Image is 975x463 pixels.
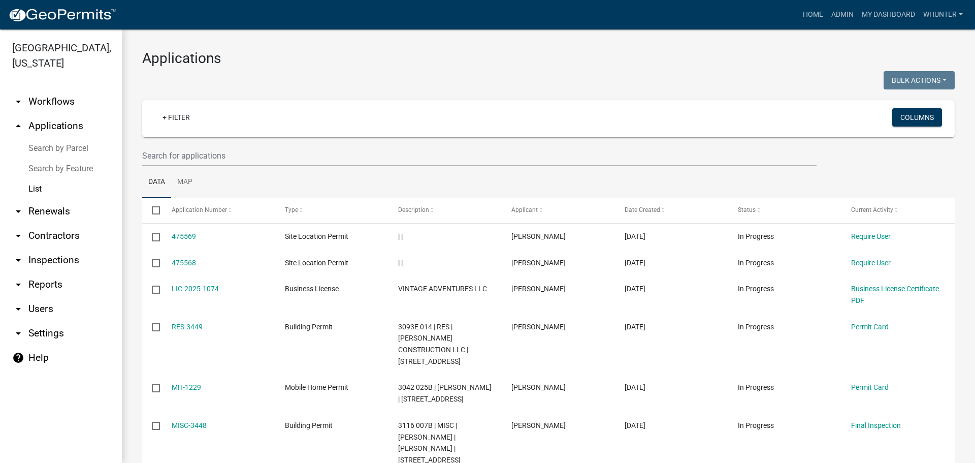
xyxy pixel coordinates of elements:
[12,352,24,364] i: help
[851,421,901,429] a: Final Inspection
[851,232,891,240] a: Require User
[851,323,889,331] a: Permit Card
[625,421,645,429] span: 09/08/2025
[851,383,889,391] a: Permit Card
[827,5,858,24] a: Admin
[625,383,645,391] span: 09/08/2025
[625,323,645,331] span: 09/08/2025
[892,108,942,127] button: Columns
[398,383,492,403] span: 3042 025B | FREDRICK B EASLEY | 6896 MT PISGAH RD
[172,323,203,331] a: RES-3449
[511,421,566,429] span: MICHAEL MORROW
[511,285,566,293] span: RANDALL BOONE
[625,259,645,267] span: 09/09/2025
[172,285,219,293] a: LIC-2025-1074
[738,383,774,391] span: In Progress
[625,232,645,240] span: 09/09/2025
[275,198,388,223] datatable-header-cell: Type
[12,230,24,242] i: arrow_drop_down
[142,50,955,67] h3: Applications
[12,279,24,291] i: arrow_drop_down
[12,205,24,218] i: arrow_drop_down
[398,259,403,267] span: | |
[285,259,348,267] span: Site Location Permit
[12,327,24,339] i: arrow_drop_down
[285,421,333,429] span: Building Permit
[502,198,615,223] datatable-header-cell: Applicant
[398,285,487,293] span: VINTAGE ADVENTURES LLC
[625,285,645,293] span: 09/08/2025
[285,383,348,391] span: Mobile Home Permit
[142,198,161,223] datatable-header-cell: Select
[738,232,774,240] span: In Progress
[12,120,24,132] i: arrow_drop_up
[615,198,728,223] datatable-header-cell: Date Created
[858,5,919,24] a: My Dashboard
[738,285,774,293] span: In Progress
[511,383,566,391] span: PHYLLIS MORRIS
[172,232,196,240] a: 475569
[172,421,207,429] a: MISC-3448
[398,206,429,213] span: Description
[799,5,827,24] a: Home
[161,198,275,223] datatable-header-cell: Application Number
[738,323,774,331] span: In Progress
[625,206,660,213] span: Date Created
[738,259,774,267] span: In Progress
[511,323,566,331] span: KEITH SUMNER
[12,96,24,108] i: arrow_drop_down
[172,259,196,267] a: 475568
[398,323,468,365] span: 3093E 014 | RES | JAMIE TALLENT CONSTRUCTION LLC | 287 TONTO DR
[884,71,955,89] button: Bulk Actions
[285,206,298,213] span: Type
[841,198,955,223] datatable-header-cell: Current Activity
[851,206,893,213] span: Current Activity
[172,383,201,391] a: MH-1229
[398,232,403,240] span: | |
[172,206,227,213] span: Application Number
[285,323,333,331] span: Building Permit
[142,166,171,199] a: Data
[388,198,502,223] datatable-header-cell: Description
[511,206,538,213] span: Applicant
[851,259,891,267] a: Require User
[511,259,566,267] span: Becky Whitworth
[728,198,841,223] datatable-header-cell: Status
[511,232,566,240] span: Becky Whitworth
[738,206,756,213] span: Status
[919,5,967,24] a: whunter
[154,108,198,127] a: + Filter
[171,166,199,199] a: Map
[285,232,348,240] span: Site Location Permit
[285,285,339,293] span: Business License
[142,145,817,166] input: Search for applications
[12,303,24,315] i: arrow_drop_down
[12,254,24,266] i: arrow_drop_down
[851,285,939,304] a: Business License Certificate PDF
[738,421,774,429] span: In Progress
